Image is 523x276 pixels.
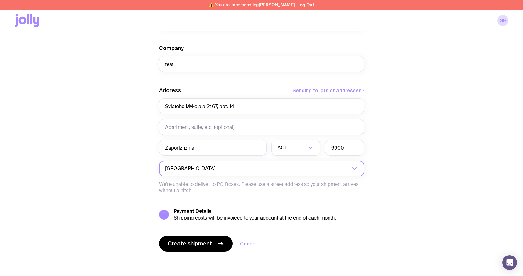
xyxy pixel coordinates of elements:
[174,215,364,221] div: Shipping costs will be invoiced to your account at the end of each month.
[217,161,350,176] input: Search for option
[325,140,364,156] input: Postcode
[240,240,257,247] a: Cancel
[159,87,181,94] label: Address
[271,140,320,156] div: Search for option
[297,2,314,7] button: Log Out
[159,119,364,135] input: Apartment, suite, etc. (optional)
[159,140,267,156] input: Suburb
[159,236,233,252] button: Create shipment
[159,181,364,194] p: We’re unable to deliver to PO Boxes. Please use a street address so your shipment arrives without...
[165,161,217,176] span: [GEOGRAPHIC_DATA]
[278,140,289,156] span: ACT
[159,98,364,114] input: Street Address
[259,2,295,7] span: [PERSON_NAME]
[174,208,364,214] h5: Payment Details
[159,45,184,52] label: Company
[159,161,364,176] div: Search for option
[209,2,295,7] span: ⚠️ You are impersonating
[292,87,364,94] button: Sending to lots of addresses?
[502,255,517,270] div: Open Intercom Messenger
[289,140,306,156] input: Search for option
[168,240,212,247] span: Create shipment
[497,15,508,26] a: sb
[159,56,364,72] input: Company Name (optional)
